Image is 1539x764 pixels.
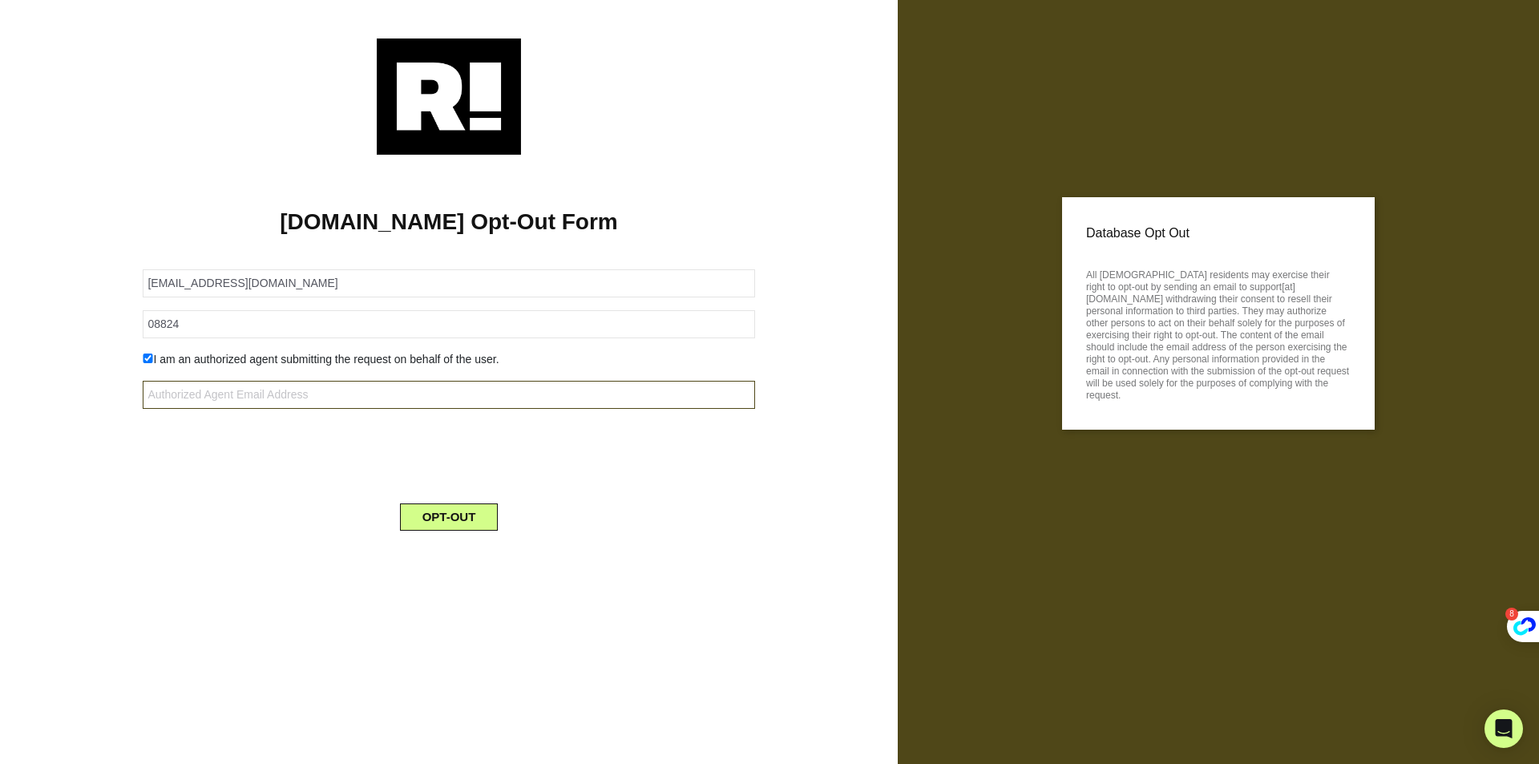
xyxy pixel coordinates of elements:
div: Open Intercom Messenger [1484,709,1523,748]
div: I am an authorized agent submitting the request on behalf of the user. [131,351,766,368]
img: Retention.com [377,38,521,155]
input: Authorized Agent Email Address [143,381,754,409]
p: All [DEMOGRAPHIC_DATA] residents may exercise their right to opt-out by sending an email to suppo... [1086,265,1351,402]
input: Email Address [143,269,754,297]
iframe: reCAPTCHA [327,422,571,484]
p: Database Opt Out [1086,221,1351,245]
h1: [DOMAIN_NAME] Opt-Out Form [24,208,874,236]
button: OPT-OUT [400,503,499,531]
input: Zipcode [143,310,754,338]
